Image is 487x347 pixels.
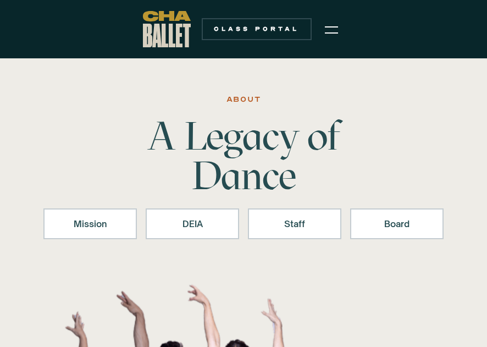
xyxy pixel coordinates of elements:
h1: A Legacy of Dance [103,116,384,195]
div: menu [318,15,345,43]
div: Class Portal [208,25,305,34]
div: Board [364,217,429,230]
a: Staff [248,208,341,239]
div: Staff [262,217,327,230]
a: Mission [43,208,137,239]
a: Class Portal [202,18,312,40]
a: home [143,11,191,47]
a: DEIA [146,208,239,239]
div: Mission [58,217,123,230]
a: Board [350,208,444,239]
div: ABOUT [226,93,261,106]
div: DEIA [160,217,225,230]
